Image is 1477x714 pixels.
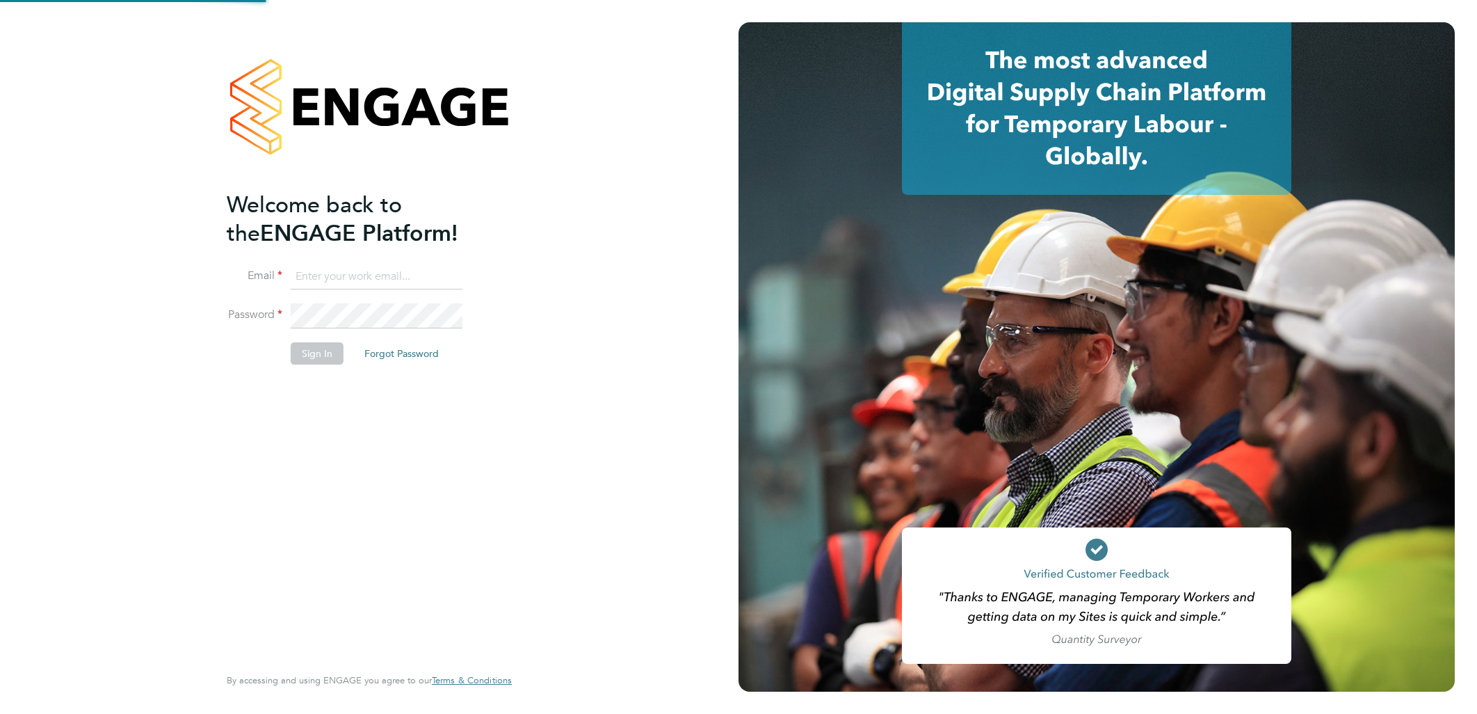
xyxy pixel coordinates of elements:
[227,269,282,283] label: Email
[291,342,344,365] button: Sign In
[227,308,282,322] label: Password
[227,191,498,248] h2: ENGAGE Platform!
[227,674,512,686] span: By accessing and using ENGAGE you agree to our
[432,675,512,686] a: Terms & Conditions
[432,674,512,686] span: Terms & Conditions
[227,191,402,247] span: Welcome back to the
[353,342,450,365] button: Forgot Password
[291,264,462,289] input: Enter your work email...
